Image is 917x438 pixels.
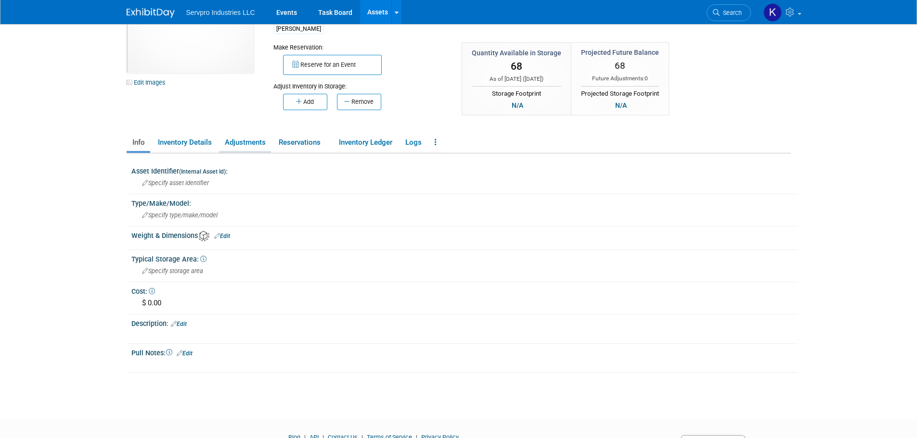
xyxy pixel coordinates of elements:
[511,61,522,72] span: 68
[581,48,659,57] div: Projected Future Balance
[142,267,203,275] span: Specify storage area
[581,86,659,99] div: Projected Storage Footprint
[472,75,561,83] div: As of [DATE] ( )
[131,316,798,329] div: Description:
[131,228,798,241] div: Weight & Dimensions
[186,9,255,16] span: Servpro Industries LLC
[472,86,561,99] div: Storage Footprint
[152,134,217,151] a: Inventory Details
[400,134,427,151] a: Logs
[273,134,331,151] a: Reservations
[763,3,782,22] img: Kris Overstreet
[131,346,798,358] div: Pull Notes:
[707,4,751,21] a: Search
[525,75,542,82] span: [DATE]
[283,94,327,110] button: Add
[131,196,798,208] div: Type/Make/Model:
[177,350,193,357] a: Edit
[273,42,448,52] div: Make Reservation:
[219,134,271,151] a: Adjustments
[127,134,150,151] a: Info
[131,164,798,176] div: Asset Identifier :
[283,55,382,75] button: Reserve for an Event
[142,212,218,219] span: Specify type/make/model
[179,168,226,175] small: (Internal Asset Id)
[127,76,169,88] a: Edit Images
[131,284,798,296] div: Cost:
[214,233,230,239] a: Edit
[337,94,381,110] button: Remove
[139,296,791,311] div: $ 0.00
[333,134,398,151] a: Inventory Ledger
[273,75,448,91] div: Adjust Inventory in Storage:
[509,100,526,111] div: N/A
[581,75,659,83] div: Future Adjustments:
[273,24,324,34] div: [PERSON_NAME]
[131,255,207,263] span: Typical Storage Area:
[171,321,187,327] a: Edit
[615,60,625,71] span: 68
[199,231,209,241] img: Asset Weight and Dimensions
[720,9,742,16] span: Search
[472,48,561,58] div: Quantity Available in Storage
[645,75,648,82] span: 0
[612,100,630,111] div: N/A
[142,179,209,187] span: Specify asset identifier
[127,8,175,18] img: ExhibitDay
[273,13,711,40] div: Tags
